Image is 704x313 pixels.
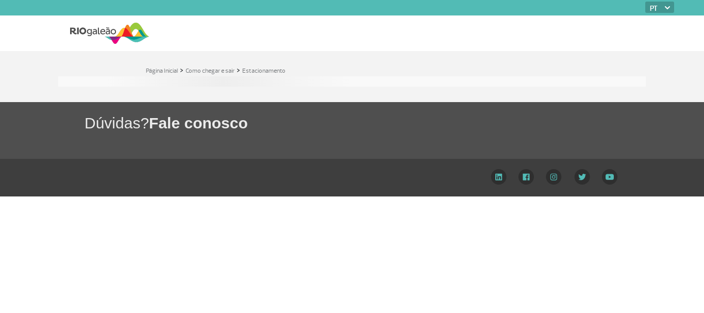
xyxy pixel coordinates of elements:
a: > [180,64,183,76]
a: Estacionamento [242,67,286,75]
img: Instagram [546,169,562,185]
a: > [237,64,240,76]
h1: Dúvidas? [85,112,704,134]
img: LinkedIn [491,169,507,185]
img: Twitter [574,169,590,185]
span: Fale conosco [149,114,248,131]
img: Facebook [518,169,534,185]
a: Como chegar e sair [186,67,234,75]
a: Página Inicial [146,67,178,75]
img: YouTube [602,169,617,185]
